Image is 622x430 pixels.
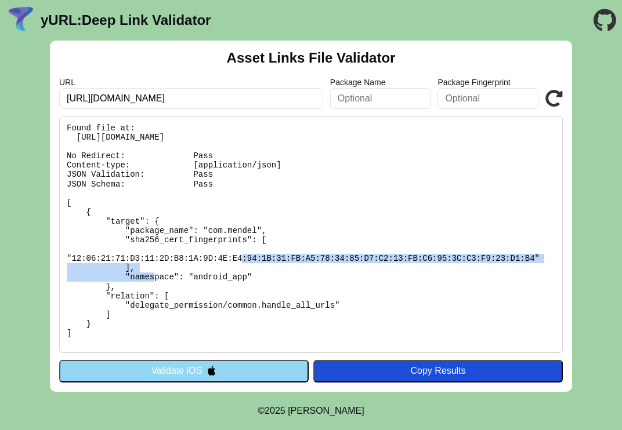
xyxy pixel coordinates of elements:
[288,406,364,416] a: Michael Ibragimchayev's Personal Site
[59,360,309,382] button: Validate iOS
[313,360,563,382] button: Copy Results
[227,50,396,66] h2: Asset Links File Validator
[41,12,211,28] a: yURL:Deep Link Validator
[437,88,538,109] input: Optional
[59,78,323,87] label: URL
[6,5,36,35] img: yURL Logo
[319,366,557,376] div: Copy Results
[207,366,216,376] img: appleIcon.svg
[265,406,285,416] span: 2025
[330,78,431,87] label: Package Name
[59,116,563,353] pre: Found file at: [URL][DOMAIN_NAME] No Redirect: Pass Content-type: [application/json] JSON Validat...
[59,88,323,109] input: Required
[437,78,538,87] label: Package Fingerprint
[330,88,431,109] input: Optional
[258,392,364,430] footer: ©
